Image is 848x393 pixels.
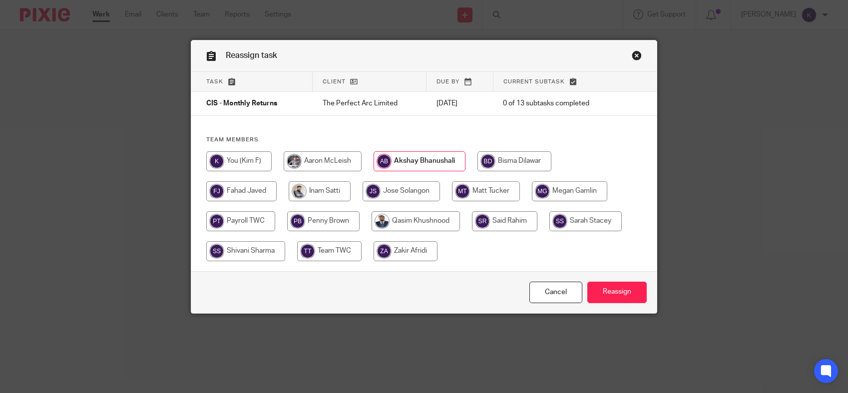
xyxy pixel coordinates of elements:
[436,98,483,108] p: [DATE]
[206,136,642,144] h4: Team members
[529,282,582,303] a: Close this dialog window
[206,79,223,84] span: Task
[503,79,565,84] span: Current subtask
[226,51,277,59] span: Reassign task
[323,98,417,108] p: The Perfect Arc Limited
[587,282,647,303] input: Reassign
[632,50,642,64] a: Close this dialog window
[206,100,277,107] span: CIS - Monthly Returns
[493,92,621,116] td: 0 of 13 subtasks completed
[323,79,346,84] span: Client
[436,79,459,84] span: Due by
